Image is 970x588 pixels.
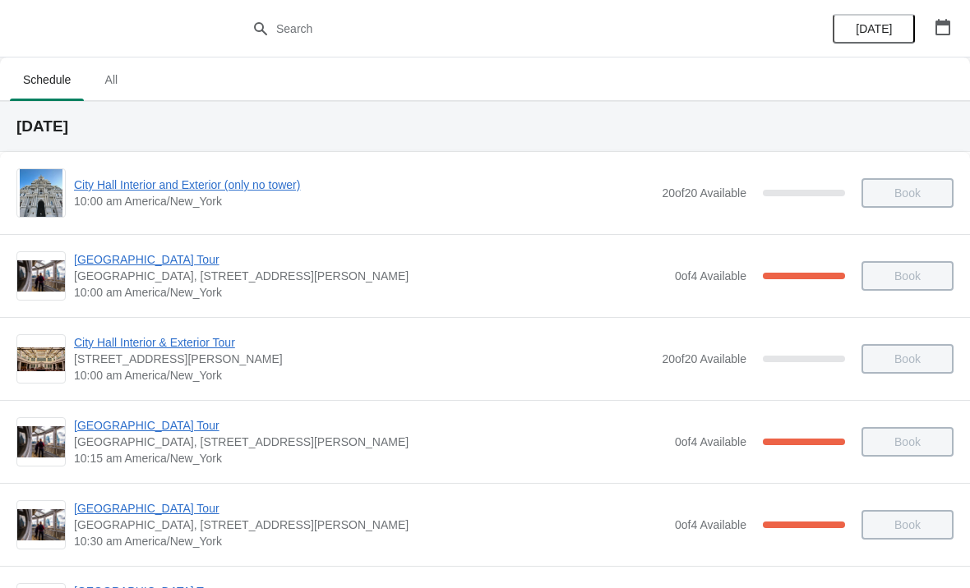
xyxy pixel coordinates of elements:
span: 10:00 am America/New_York [74,193,654,209]
span: 0 of 4 Available [675,435,746,448]
span: 10:30 am America/New_York [74,533,667,549]
span: 10:15 am America/New_York [74,450,667,466]
span: [GEOGRAPHIC_DATA] Tour [74,500,667,517]
span: [GEOGRAPHIC_DATA], [STREET_ADDRESS][PERSON_NAME] [74,517,667,533]
span: Schedule [10,65,84,94]
img: City Hall Interior and Exterior (only no tower) | | 10:00 am America/New_York [20,169,63,217]
span: 0 of 4 Available [675,518,746,531]
span: City Hall Interior & Exterior Tour [74,334,654,351]
span: 0 of 4 Available [675,269,746,283]
span: All [90,65,132,94]
span: [STREET_ADDRESS][PERSON_NAME] [74,351,654,367]
span: 20 of 20 Available [662,186,746,200]
span: [DATE] [856,22,892,35]
h2: [DATE] [16,118,954,135]
span: 20 of 20 Available [662,352,746,365]
img: City Hall Tower Tour | City Hall Visitor Center, 1400 John F Kennedy Boulevard Suite 121, Philade... [17,260,65,292]
input: Search [275,14,727,44]
span: [GEOGRAPHIC_DATA], [STREET_ADDRESS][PERSON_NAME] [74,434,667,450]
button: [DATE] [833,14,915,44]
span: [GEOGRAPHIC_DATA] Tour [74,251,667,268]
span: 10:00 am America/New_York [74,284,667,301]
img: City Hall Tower Tour | City Hall Visitor Center, 1400 John F Kennedy Boulevard Suite 121, Philade... [17,426,65,458]
span: [GEOGRAPHIC_DATA], [STREET_ADDRESS][PERSON_NAME] [74,268,667,284]
span: City Hall Interior and Exterior (only no tower) [74,177,654,193]
img: City Hall Interior & Exterior Tour | 1400 John F Kennedy Boulevard, Suite 121, Philadelphia, PA, ... [17,347,65,371]
span: 10:00 am America/New_York [74,367,654,384]
span: [GEOGRAPHIC_DATA] Tour [74,417,667,434]
img: City Hall Tower Tour | City Hall Visitor Center, 1400 John F Kennedy Boulevard Suite 121, Philade... [17,509,65,541]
